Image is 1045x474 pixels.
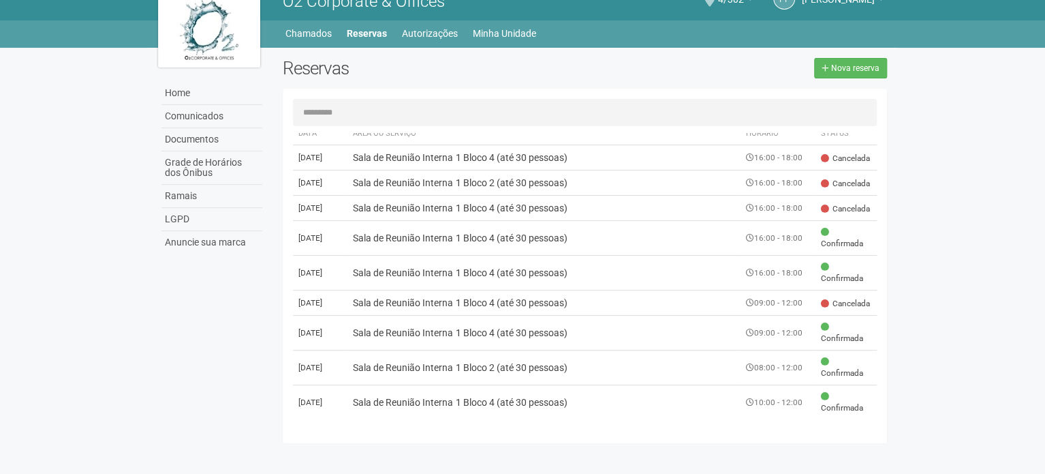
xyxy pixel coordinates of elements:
a: Chamados [285,24,332,43]
a: Documentos [161,128,262,151]
td: Sala de Reunião Interna 1 Bloco 4 (até 30 pessoas) [347,316,740,351]
span: Confirmada [821,321,871,344]
td: 16:00 - 18:00 [740,256,815,291]
a: Ramais [161,185,262,208]
a: Minha Unidade [473,24,536,43]
span: Cancelada [821,153,870,164]
a: Grade de Horários dos Ônibus [161,151,262,185]
span: Confirmada [821,261,871,284]
a: Reservas [347,24,387,43]
td: [DATE] [293,145,347,171]
td: 09:00 - 12:00 [740,291,815,316]
td: Sala de Reunião Interna 1 Bloco 4 (até 30 pessoas) [347,385,740,420]
th: Data [293,123,347,145]
td: Sala de Reunião Interna 1 Bloco 4 (até 30 pessoas) [347,221,740,256]
th: Status [815,123,877,145]
td: [DATE] [293,385,347,420]
td: [DATE] [293,171,347,196]
td: 16:00 - 18:00 [740,196,815,221]
a: Anuncie sua marca [161,231,262,254]
td: [DATE] [293,351,347,385]
td: Sala de Reunião Interna 1 Bloco 4 (até 30 pessoas) [347,256,740,291]
td: [DATE] [293,291,347,316]
td: Sala de Reunião Interna 1 Bloco 2 (até 30 pessoas) [347,351,740,385]
td: Sala de Reunião Interna 1 Bloco 4 (até 30 pessoas) [347,145,740,171]
td: 16:00 - 18:00 [740,221,815,256]
td: 16:00 - 18:00 [740,145,815,171]
th: Área ou Serviço [347,123,740,145]
span: Nova reserva [831,63,879,73]
a: Comunicados [161,105,262,128]
td: [DATE] [293,221,347,256]
td: [DATE] [293,196,347,221]
td: 16:00 - 18:00 [740,171,815,196]
span: Cancelada [821,298,870,310]
td: 09:00 - 12:00 [740,316,815,351]
td: Sala de Reunião Interna 1 Bloco 4 (até 30 pessoas) [347,196,740,221]
span: Cancelada [821,178,870,190]
span: Confirmada [821,356,871,379]
th: Horário [740,123,815,145]
td: 08:00 - 12:00 [740,351,815,385]
td: Sala de Reunião Interna 1 Bloco 4 (até 30 pessoas) [347,291,740,316]
a: LGPD [161,208,262,231]
td: 10:00 - 12:00 [740,385,815,420]
span: Confirmada [821,226,871,250]
td: [DATE] [293,256,347,291]
span: Cancelada [821,203,870,215]
a: Autorizações [402,24,458,43]
a: Home [161,82,262,105]
td: Sala de Reunião Interna 1 Bloco 2 (até 30 pessoas) [347,171,740,196]
td: [DATE] [293,316,347,351]
a: Nova reserva [814,58,887,78]
span: Confirmada [821,391,871,414]
h2: Reservas [283,58,574,78]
